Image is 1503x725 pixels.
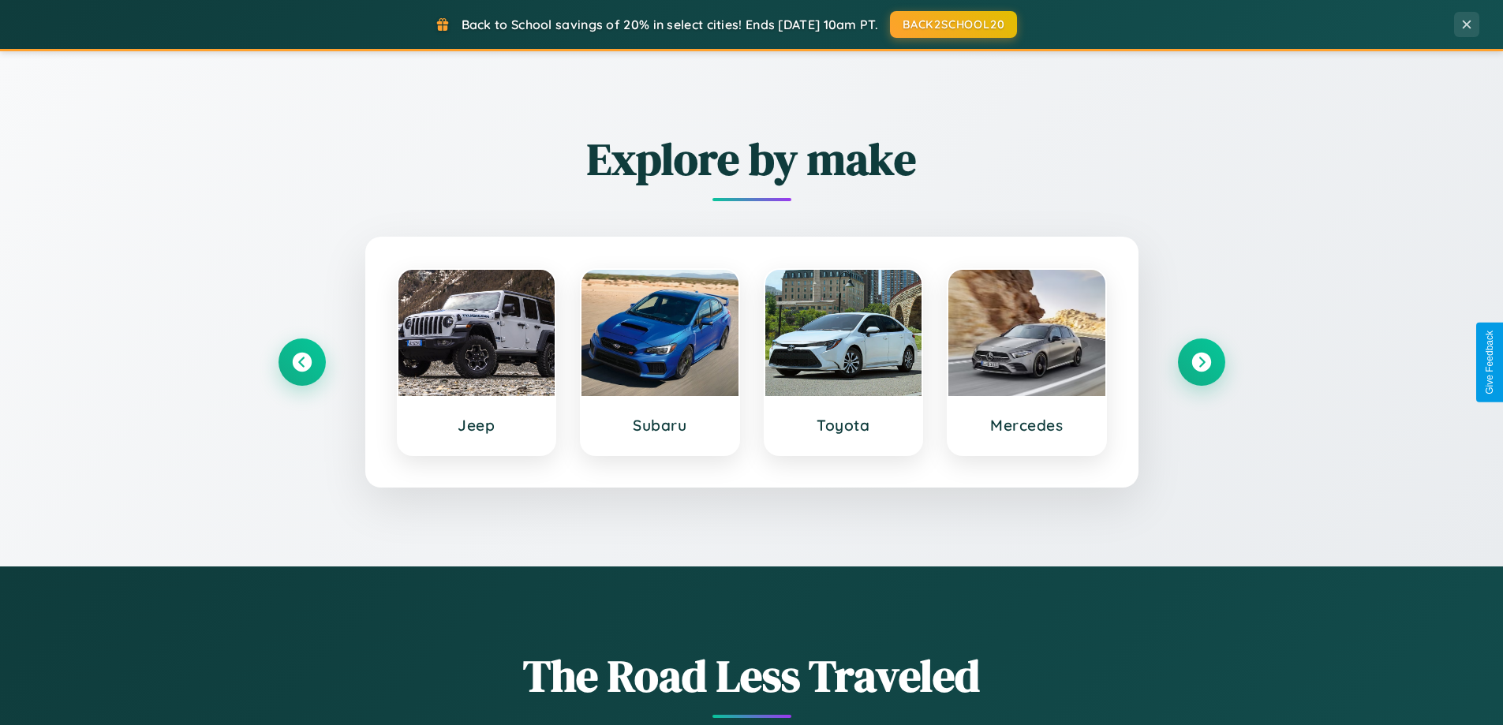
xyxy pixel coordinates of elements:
[279,129,1225,189] h2: Explore by make
[1484,331,1495,394] div: Give Feedback
[890,11,1017,38] button: BACK2SCHOOL20
[597,416,723,435] h3: Subaru
[964,416,1090,435] h3: Mercedes
[781,416,907,435] h3: Toyota
[414,416,540,435] h3: Jeep
[279,645,1225,706] h1: The Road Less Traveled
[462,17,878,32] span: Back to School savings of 20% in select cities! Ends [DATE] 10am PT.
